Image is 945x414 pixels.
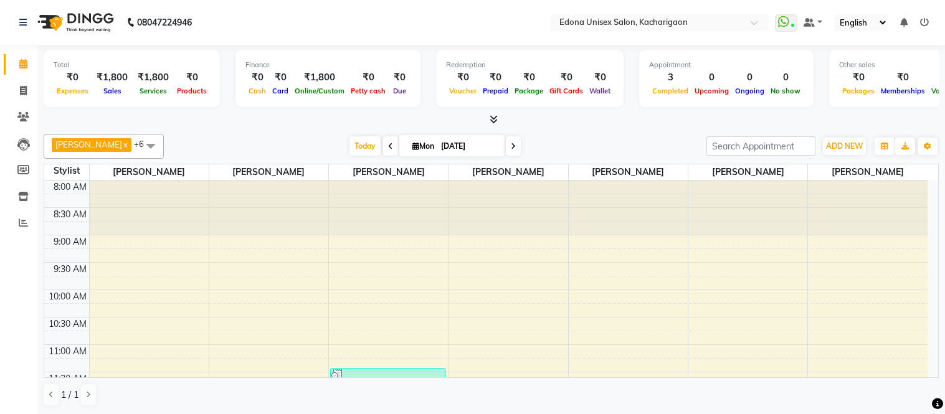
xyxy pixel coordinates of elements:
[349,136,381,156] span: Today
[269,87,292,95] span: Card
[446,60,614,70] div: Redemption
[348,87,389,95] span: Petty cash
[878,70,928,85] div: ₹0
[46,290,89,303] div: 10:00 AM
[569,164,688,180] span: [PERSON_NAME]
[649,87,691,95] span: Completed
[61,388,78,402] span: 1 / 1
[437,137,500,156] input: 2025-09-01
[46,318,89,331] div: 10:30 AM
[511,87,546,95] span: Package
[732,87,767,95] span: Ongoing
[348,70,389,85] div: ₹0
[767,87,804,95] span: No show
[691,87,732,95] span: Upcoming
[480,87,511,95] span: Prepaid
[732,70,767,85] div: 0
[546,70,586,85] div: ₹0
[878,87,928,95] span: Memberships
[586,87,614,95] span: Wallet
[808,164,928,180] span: [PERSON_NAME]
[245,87,269,95] span: Cash
[100,87,125,95] span: Sales
[55,139,122,149] span: [PERSON_NAME]
[691,70,732,85] div: 0
[586,70,614,85] div: ₹0
[134,139,153,149] span: +6
[51,235,89,248] div: 9:00 AM
[446,87,480,95] span: Voucher
[54,60,210,70] div: Total
[767,70,804,85] div: 0
[826,141,863,151] span: ADD NEW
[137,5,192,40] b: 08047224946
[54,70,92,85] div: ₹0
[245,70,269,85] div: ₹0
[292,70,348,85] div: ₹1,800
[269,70,292,85] div: ₹0
[511,70,546,85] div: ₹0
[46,372,89,385] div: 11:30 AM
[54,87,92,95] span: Expenses
[44,164,89,177] div: Stylist
[174,70,210,85] div: ₹0
[292,87,348,95] span: Online/Custom
[51,208,89,221] div: 8:30 AM
[446,70,480,85] div: ₹0
[32,5,117,40] img: logo
[449,164,567,180] span: [PERSON_NAME]
[706,136,815,156] input: Search Appointment
[245,60,411,70] div: Finance
[546,87,586,95] span: Gift Cards
[174,87,210,95] span: Products
[209,164,328,180] span: [PERSON_NAME]
[389,70,411,85] div: ₹0
[51,263,89,276] div: 9:30 AM
[480,70,511,85] div: ₹0
[839,87,878,95] span: Packages
[649,70,691,85] div: 3
[409,141,437,151] span: Mon
[122,139,128,149] a: x
[823,138,866,155] button: ADD NEW
[133,70,174,85] div: ₹1,800
[90,164,209,180] span: [PERSON_NAME]
[329,164,448,180] span: [PERSON_NAME]
[839,70,878,85] div: ₹0
[390,87,409,95] span: Due
[688,164,807,180] span: [PERSON_NAME]
[92,70,133,85] div: ₹1,800
[51,181,89,194] div: 8:00 AM
[136,87,170,95] span: Services
[46,345,89,358] div: 11:00 AM
[649,60,804,70] div: Appointment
